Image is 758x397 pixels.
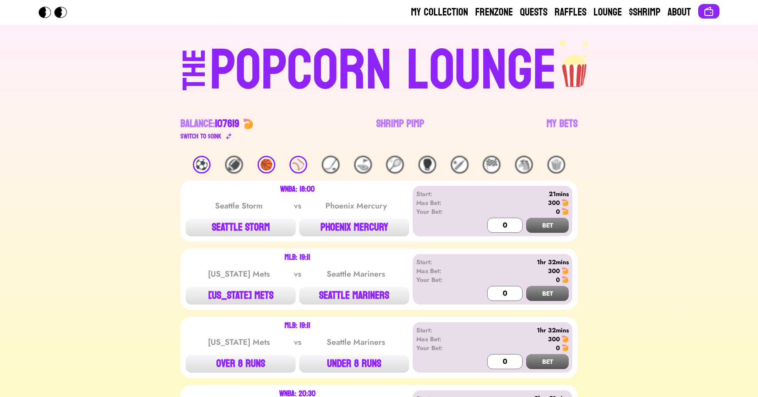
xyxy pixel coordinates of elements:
[322,156,340,173] div: 🏒
[515,156,533,173] div: 🐴
[416,189,467,198] div: Start:
[556,343,560,352] div: 0
[526,218,569,233] button: BET
[416,258,467,266] div: Start:
[243,119,254,129] img: 🍤
[547,117,578,142] a: My Bets
[354,156,372,173] div: ⛳️
[416,326,467,335] div: Start:
[299,355,409,373] button: UNDER 8 RUNS
[292,336,303,348] div: vs
[39,7,74,18] img: Popcorn
[386,156,404,173] div: 🎾
[411,5,468,19] a: My Collection
[194,200,284,212] div: Seattle Storm
[311,268,401,280] div: Seattle Mariners
[194,336,284,348] div: [US_STATE] Mets
[451,156,469,173] div: 🏏
[186,287,296,304] button: [US_STATE] METS
[416,343,467,352] div: Your Bet:
[467,326,569,335] div: 1hr 32mins
[285,322,310,329] div: MLB: 19:11
[179,49,211,108] div: THE
[557,39,593,89] img: popcorn
[594,5,622,19] a: Lounge
[520,5,547,19] a: Quests
[225,156,243,173] div: 🏈
[210,42,557,99] div: POPCORN LOUNGE
[193,156,211,173] div: ⚽️
[562,335,569,343] img: 🍤
[180,131,222,142] div: Switch to $ OINK
[548,335,560,343] div: 300
[416,198,467,207] div: Max Bet:
[562,267,569,274] img: 🍤
[418,156,436,173] div: 🥊
[556,275,560,284] div: 0
[562,199,569,206] img: 🍤
[215,114,239,133] span: 107619
[562,276,569,283] img: 🍤
[311,200,401,212] div: Phoenix Mercury
[475,5,513,19] a: Frenzone
[548,266,560,275] div: 300
[106,39,652,99] a: THEPOPCORN LOUNGEpopcorn
[194,268,284,280] div: [US_STATE] Mets
[299,219,409,236] button: PHOENIX MERCURY
[416,335,467,343] div: Max Bet:
[285,254,310,261] div: MLB: 19:11
[258,156,275,173] div: 🏀
[668,5,691,19] a: About
[483,156,500,173] div: 🏁
[376,117,424,142] a: Shrimp Pimp
[416,266,467,275] div: Max Bet:
[311,336,401,348] div: Seattle Mariners
[186,355,296,373] button: OVER 8 RUNS
[292,268,303,280] div: vs
[526,286,569,301] button: BET
[556,207,560,216] div: 0
[467,189,569,198] div: 21mins
[562,208,569,215] img: 🍤
[555,5,586,19] a: Raffles
[416,275,467,284] div: Your Bet:
[629,5,660,19] a: $Shrimp
[186,219,296,236] button: SEATTLE STORM
[703,6,714,17] img: Connect wallet
[299,287,409,304] button: SEATTLE MARINERS
[548,198,560,207] div: 300
[547,156,565,173] div: 🍿
[280,186,315,193] div: WNBA: 18:00
[292,200,303,212] div: vs
[416,207,467,216] div: Your Bet:
[467,258,569,266] div: 1hr 32mins
[289,156,307,173] div: ⚾️
[180,117,239,131] div: Balance:
[562,344,569,351] img: 🍤
[526,354,569,369] button: BET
